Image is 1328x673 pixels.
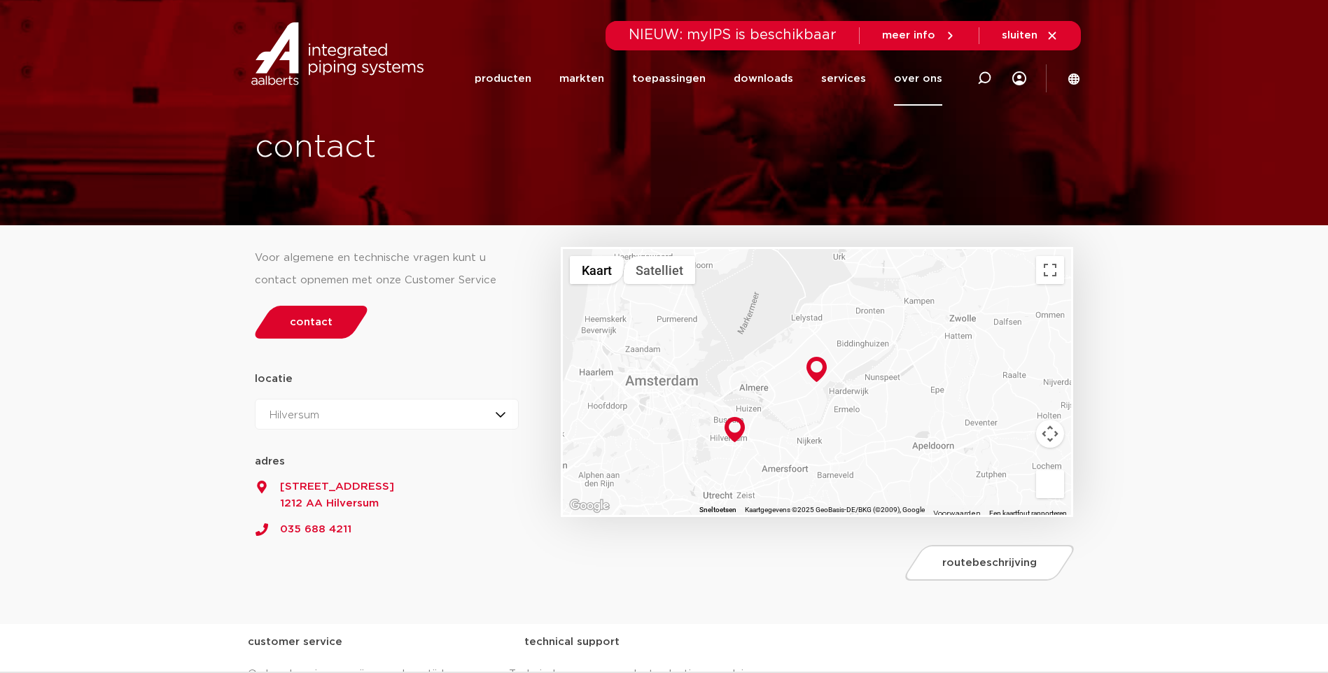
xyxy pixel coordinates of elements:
a: Een kaartfout rapporteren [989,509,1067,517]
button: Sleep Pegman de kaart op om Street View te openen [1036,470,1064,498]
strong: customer service technical support [248,637,620,647]
span: routebeschrijving [942,558,1037,568]
span: sluiten [1002,30,1037,41]
nav: Menu [475,52,942,106]
span: Kaartgegevens ©2025 GeoBasis-DE/BKG (©2009), Google [745,506,925,513]
button: Stratenkaart tonen [570,256,624,284]
button: Sneltoetsen [699,505,736,515]
button: Weergave op volledig scherm aan- of uitzetten [1036,256,1064,284]
a: sluiten [1002,29,1058,42]
div: Voor algemene en technische vragen kunt u contact opnemen met onze Customer Service [255,247,519,292]
a: toepassingen [632,52,706,106]
a: over ons [894,52,942,106]
span: NIEUW: myIPS is beschikbaar [629,28,837,42]
img: Google [566,497,613,515]
a: markten [559,52,604,106]
a: downloads [734,52,793,106]
a: Dit gebied openen in Google Maps (er wordt een nieuw venster geopend) [566,497,613,515]
a: meer info [882,29,956,42]
span: Hilversum [270,410,319,420]
a: producten [475,52,531,106]
button: Bedieningsopties voor de kaartweergave [1036,420,1064,448]
button: Satellietbeelden tonen [624,256,695,284]
a: Voorwaarden [933,510,981,517]
span: contact [290,317,333,327]
a: contact [251,306,371,339]
span: meer info [882,30,935,41]
h1: contact [255,125,715,170]
a: services [821,52,866,106]
a: routebeschrijving [902,545,1078,581]
strong: locatie [255,374,293,384]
